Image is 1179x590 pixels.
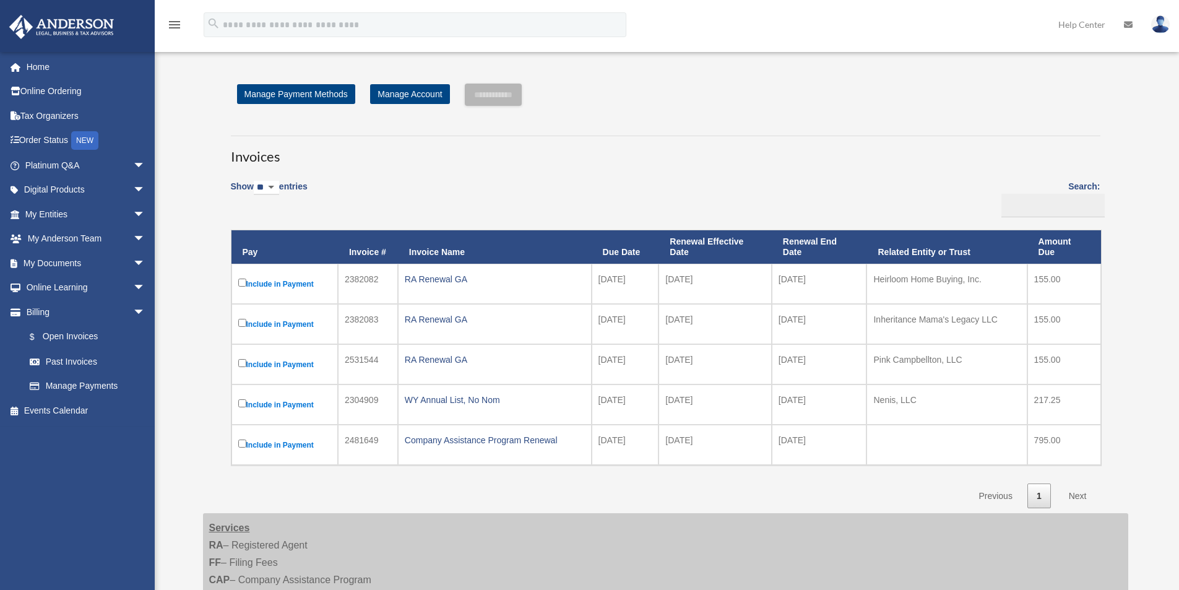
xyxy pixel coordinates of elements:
[238,440,246,448] input: Include in Payment
[405,391,585,409] div: WY Annual List, No Nom
[405,432,585,449] div: Company Assistance Program Renewal
[9,275,164,300] a: Online Learningarrow_drop_down
[9,128,164,154] a: Order StatusNEW
[9,227,164,251] a: My Anderson Teamarrow_drop_down
[772,304,867,344] td: [DATE]
[133,153,158,178] span: arrow_drop_down
[237,84,355,104] a: Manage Payment Methods
[1027,384,1101,425] td: 217.25
[238,319,246,327] input: Include in Payment
[969,484,1021,509] a: Previous
[592,344,659,384] td: [DATE]
[866,230,1027,264] th: Related Entity or Trust: activate to sort column ascending
[1027,425,1101,465] td: 795.00
[338,230,398,264] th: Invoice #: activate to sort column ascending
[133,275,158,301] span: arrow_drop_down
[338,264,398,304] td: 2382082
[1151,15,1170,33] img: User Pic
[238,397,331,412] label: Include in Payment
[592,264,659,304] td: [DATE]
[405,271,585,288] div: RA Renewal GA
[9,202,164,227] a: My Entitiesarrow_drop_down
[772,230,867,264] th: Renewal End Date: activate to sort column ascending
[659,425,772,465] td: [DATE]
[167,22,182,32] a: menu
[209,540,223,550] strong: RA
[592,304,659,344] td: [DATE]
[866,384,1027,425] td: Nenis, LLC
[405,311,585,328] div: RA Renewal GA
[997,179,1100,217] label: Search:
[659,344,772,384] td: [DATE]
[592,425,659,465] td: [DATE]
[772,344,867,384] td: [DATE]
[231,136,1100,167] h3: Invoices
[1027,304,1101,344] td: 155.00
[405,351,585,368] div: RA Renewal GA
[398,230,592,264] th: Invoice Name: activate to sort column ascending
[659,264,772,304] td: [DATE]
[338,384,398,425] td: 2304909
[238,276,331,292] label: Include in Payment
[37,329,43,345] span: $
[9,79,164,104] a: Online Ordering
[772,264,867,304] td: [DATE]
[209,557,222,568] strong: FF
[231,179,308,207] label: Show entries
[866,344,1027,384] td: Pink Campbellton, LLC
[338,344,398,384] td: 2531544
[9,398,164,423] a: Events Calendar
[772,425,867,465] td: [DATE]
[9,153,164,178] a: Platinum Q&Aarrow_drop_down
[659,230,772,264] th: Renewal Effective Date: activate to sort column ascending
[338,425,398,465] td: 2481649
[133,251,158,276] span: arrow_drop_down
[9,178,164,202] a: Digital Productsarrow_drop_down
[659,304,772,344] td: [DATE]
[592,230,659,264] th: Due Date: activate to sort column ascending
[133,300,158,325] span: arrow_drop_down
[9,103,164,128] a: Tax Organizers
[238,279,246,287] input: Include in Payment
[9,251,164,275] a: My Documentsarrow_drop_down
[17,324,152,350] a: $Open Invoices
[167,17,182,32] i: menu
[133,178,158,203] span: arrow_drop_down
[238,359,246,367] input: Include in Payment
[1027,230,1101,264] th: Amount Due: activate to sort column ascending
[133,227,158,252] span: arrow_drop_down
[133,202,158,227] span: arrow_drop_down
[866,304,1027,344] td: Inheritance Mama's Legacy LLC
[866,264,1027,304] td: Heirloom Home Buying, Inc.
[659,384,772,425] td: [DATE]
[370,84,449,104] a: Manage Account
[209,575,230,585] strong: CAP
[231,230,338,264] th: Pay: activate to sort column descending
[6,15,118,39] img: Anderson Advisors Platinum Portal
[9,300,158,324] a: Billingarrow_drop_down
[1060,484,1096,509] a: Next
[238,399,246,407] input: Include in Payment
[254,181,279,195] select: Showentries
[238,437,331,453] label: Include in Payment
[1027,264,1101,304] td: 155.00
[772,384,867,425] td: [DATE]
[338,304,398,344] td: 2382083
[17,349,158,374] a: Past Invoices
[207,17,220,30] i: search
[592,384,659,425] td: [DATE]
[71,131,98,150] div: NEW
[1001,194,1105,217] input: Search:
[9,54,164,79] a: Home
[238,357,331,372] label: Include in Payment
[1027,484,1051,509] a: 1
[1027,344,1101,384] td: 155.00
[238,316,331,332] label: Include in Payment
[209,523,250,533] strong: Services
[17,374,158,399] a: Manage Payments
